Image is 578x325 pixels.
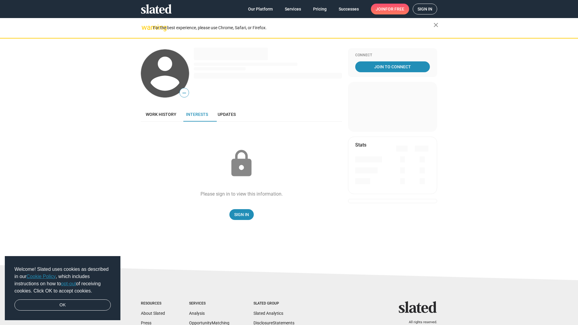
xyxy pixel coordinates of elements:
span: Sign In [234,209,249,220]
mat-icon: warning [141,24,149,31]
span: Join To Connect [356,61,429,72]
a: Services [280,4,306,14]
a: Pricing [308,4,331,14]
a: Work history [141,107,181,122]
a: Updates [213,107,241,122]
div: Resources [141,301,165,306]
span: Welcome! Slated uses cookies as described in our , which includes instructions on how to of recei... [14,266,111,295]
span: Interests [186,112,208,117]
span: Successes [339,4,359,14]
mat-card-title: Stats [355,142,366,148]
a: Successes [334,4,364,14]
div: For the best experience, please use Chrome, Safari, or Firefox. [153,24,433,32]
a: Interests [181,107,213,122]
div: Services [189,301,229,306]
span: Updates [218,112,236,117]
a: opt-out [61,281,76,286]
div: Please sign in to view this information. [200,191,283,197]
span: — [180,89,189,97]
a: dismiss cookie message [14,299,111,311]
span: Our Platform [248,4,273,14]
div: cookieconsent [5,256,120,320]
div: Connect [355,53,430,58]
span: Work history [146,112,176,117]
a: Join To Connect [355,61,430,72]
a: About Slated [141,311,165,316]
span: Pricing [313,4,327,14]
a: Analysis [189,311,205,316]
a: Sign in [413,4,437,14]
span: for free [385,4,404,14]
mat-icon: close [432,21,440,29]
a: Slated Analytics [253,311,283,316]
a: Sign In [229,209,254,220]
a: Our Platform [243,4,278,14]
a: Joinfor free [371,4,409,14]
span: Services [285,4,301,14]
span: Join [376,4,404,14]
span: Sign in [418,4,432,14]
a: Cookie Policy [26,274,56,279]
mat-icon: lock [226,149,256,179]
div: Slated Group [253,301,294,306]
